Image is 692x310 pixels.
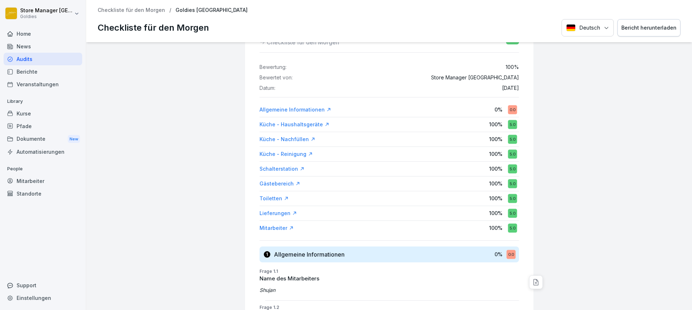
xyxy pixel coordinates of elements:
[508,135,517,144] div: 5.0
[489,150,502,158] p: 100 %
[508,223,517,232] div: 5.0
[20,8,73,14] p: Store Manager [GEOGRAPHIC_DATA]
[176,7,248,13] p: Goldies [GEOGRAPHIC_DATA]
[508,120,517,129] div: 5.0
[489,165,502,173] p: 100 %
[494,106,502,113] p: 0 %
[431,75,519,81] p: Store Manager [GEOGRAPHIC_DATA]
[506,64,519,70] p: 100 %
[4,132,82,146] a: DokumenteNew
[4,132,82,146] div: Dokumente
[508,149,517,158] div: 5.0
[4,78,82,91] a: Veranstaltungen
[259,75,293,81] p: Bewertet von:
[4,187,82,200] a: Standorte
[98,21,209,34] p: Checkliste für den Morgen
[506,250,515,259] div: 0.0
[621,24,677,32] div: Bericht herunterladen
[274,250,345,258] h3: Allgemeine Informationen
[489,180,502,187] p: 100 %
[579,24,600,32] p: Deutsch
[489,224,502,232] p: 100 %
[259,106,331,113] a: Allgemeine Informationen
[259,195,289,202] a: Toiletten
[562,19,614,37] button: Language
[259,150,313,158] a: Küche - Reinigung
[508,209,517,218] div: 5.0
[508,179,517,188] div: 5.0
[489,135,502,143] p: 100 %
[259,180,300,187] a: Gästebereich
[4,145,82,158] a: Automatisierungen
[264,251,270,258] div: 1
[4,96,82,107] p: Library
[508,194,517,203] div: 5.0
[566,24,576,31] img: Deutsch
[508,105,517,114] div: 0.0
[4,53,82,65] a: Audits
[489,195,502,202] p: 100 %
[98,7,165,13] a: Checkliste für den Morgen
[4,65,82,78] a: Berichte
[259,64,287,70] p: Bewertung:
[259,136,315,143] a: Küche - Nachfüllen
[259,210,297,217] a: Lieferungen
[4,175,82,187] a: Mitarbeiter
[4,27,82,40] a: Home
[489,121,502,128] p: 100 %
[259,165,305,173] a: Schalterstation
[4,279,82,292] div: Support
[259,121,329,128] a: Küche - Haushaltsgeräte
[617,19,680,37] button: Bericht herunterladen
[169,7,171,13] p: /
[4,40,82,53] a: News
[68,135,80,143] div: New
[259,224,294,232] a: Mitarbeiter
[4,120,82,132] a: Pfade
[4,107,82,120] a: Kurse
[259,275,519,283] p: Name des Mitarbeiters
[4,163,82,175] p: People
[4,292,82,304] a: Einstellungen
[494,250,502,258] p: 0 %
[489,209,502,217] p: 100 %
[267,38,339,47] p: Checkliste für den Morgen
[508,164,517,173] div: 5.0
[502,85,519,91] p: [DATE]
[259,85,275,91] p: Datum:
[259,268,519,275] p: Frage 1.1
[259,286,519,294] p: Shujan
[20,14,73,19] p: Goldies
